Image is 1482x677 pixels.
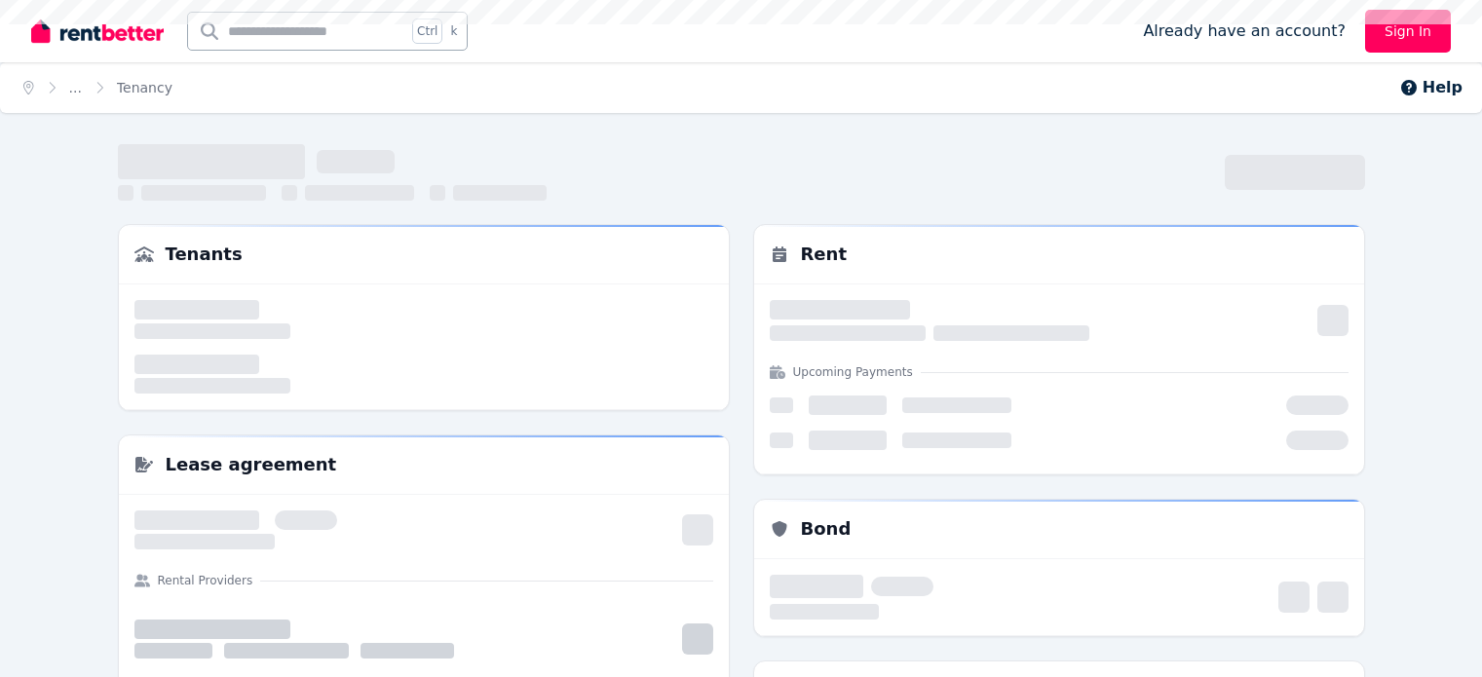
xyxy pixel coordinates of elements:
h4: Upcoming Payments [793,364,913,380]
button: Help [1399,76,1463,99]
span: Already have an account? [1143,19,1346,43]
span: ... [69,78,82,97]
h3: Tenants [166,241,243,268]
a: Sign In [1365,10,1451,53]
span: k [450,23,457,39]
span: Ctrl [412,19,442,44]
a: Tenancy [117,80,172,95]
img: RentBetter [31,17,164,46]
h4: Rental Providers [158,573,253,588]
h3: Rent [801,241,848,268]
h3: Lease agreement [166,451,337,478]
h3: Bond [801,515,852,543]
